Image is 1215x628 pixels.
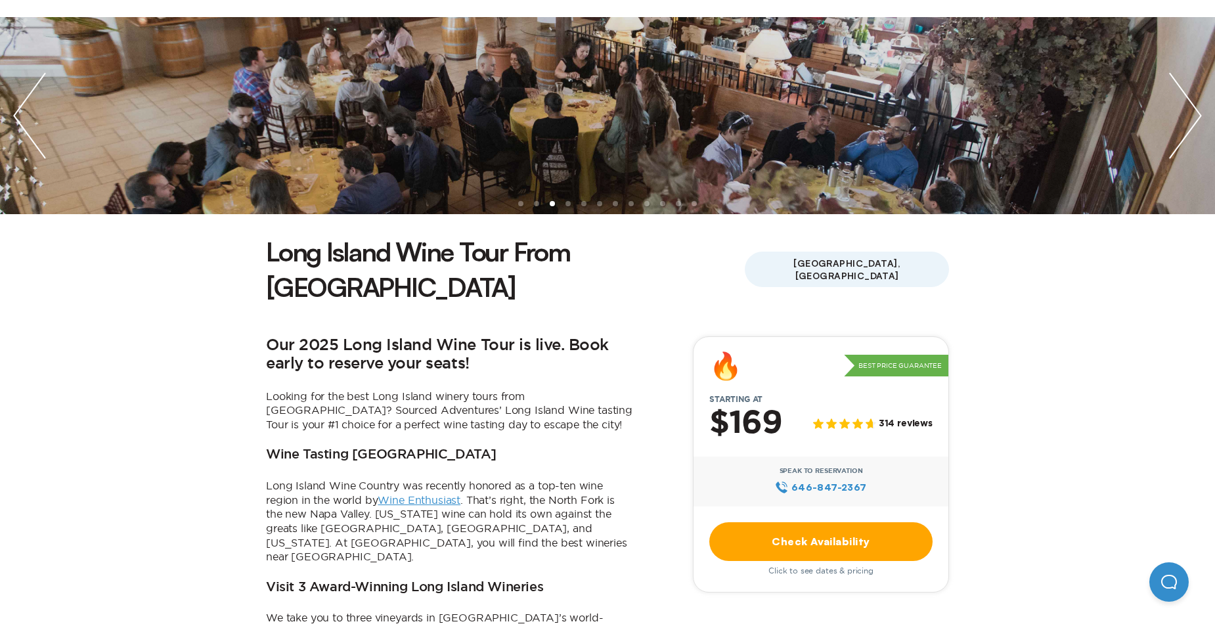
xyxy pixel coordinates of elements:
[266,580,543,596] h3: Visit 3 Award-Winning Long Island Wineries
[709,353,742,379] div: 🔥
[550,201,555,206] li: slide item 3
[581,201,586,206] li: slide item 5
[644,201,650,206] li: slide item 9
[775,480,866,495] a: 646‍-847‍-2367
[266,336,634,374] h2: Our 2025 Long Island Wine Tour is live. Book early to reserve your seats!
[780,467,863,475] span: Speak to Reservation
[791,480,867,495] span: 646‍-847‍-2367
[597,201,602,206] li: slide item 6
[1149,562,1189,602] iframe: Help Scout Beacon - Open
[879,418,933,430] span: 314 reviews
[1156,17,1215,214] img: next slide / item
[378,494,460,506] a: Wine Enthusiast
[565,201,571,206] li: slide item 4
[694,395,778,404] span: Starting at
[629,201,634,206] li: slide item 8
[844,355,948,377] p: Best Price Guarantee
[518,201,523,206] li: slide item 1
[692,201,697,206] li: slide item 12
[768,566,873,575] span: Click to see dates & pricing
[709,407,782,441] h2: $169
[745,252,949,287] span: [GEOGRAPHIC_DATA], [GEOGRAPHIC_DATA]
[709,522,933,561] a: Check Availability
[534,201,539,206] li: slide item 2
[676,201,681,206] li: slide item 11
[266,390,634,432] p: Looking for the best Long Island winery tours from [GEOGRAPHIC_DATA]? Sourced Adventures’ Long Is...
[613,201,618,206] li: slide item 7
[266,479,634,564] p: Long Island Wine Country was recently honored as a top-ten wine region in the world by . That’s r...
[266,234,745,305] h1: Long Island Wine Tour From [GEOGRAPHIC_DATA]
[660,201,665,206] li: slide item 10
[266,447,497,463] h3: Wine Tasting [GEOGRAPHIC_DATA]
